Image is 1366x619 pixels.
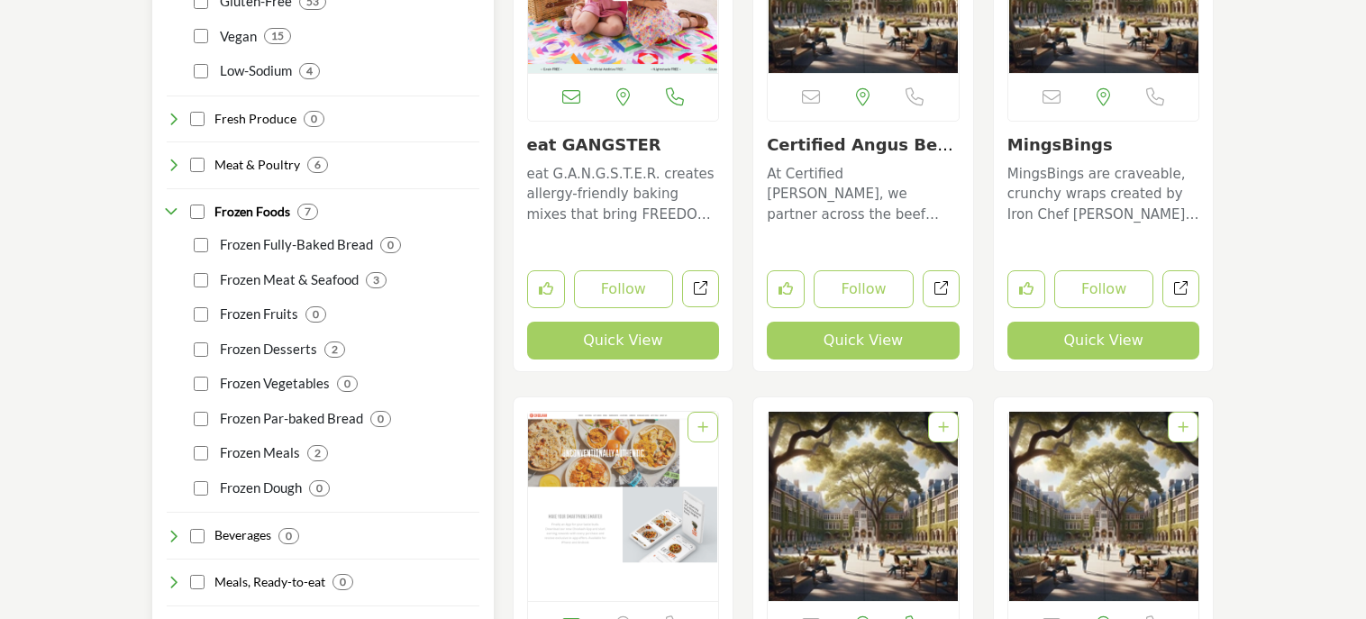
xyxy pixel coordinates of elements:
a: At Certified [PERSON_NAME], we partner across the beef community to provide chefs at colleges and... [767,159,960,225]
h3: eat GANGSTER [527,135,720,155]
b: 0 [344,378,351,390]
a: eat GANGSTER [527,135,661,154]
b: 0 [316,482,323,495]
p: Frozen Par-baked Bread [220,408,363,429]
button: Like listing [1007,270,1045,308]
button: Quick View [527,322,720,360]
a: Open Listing in new tab [1008,412,1199,601]
h4: Beverages: Quenching thirst with soft drinks, juices, and non-alcoholic beverages. [214,526,271,544]
p: Frozen Fruits: Berries, mango slices, and other fruit options. [220,304,298,324]
div: 0 Results For Fresh Produce [304,111,324,127]
b: 4 [306,65,313,77]
a: Certified Angus Beef... [767,135,953,174]
b: 0 [340,576,346,588]
b: 2 [314,447,321,460]
p: Frozen Meat & Seafood: Frozen cuts of meat and various types of seafood. [220,269,359,290]
button: Follow [574,270,674,308]
b: 0 [387,239,394,251]
div: 0 Results For Frozen Vegetables [337,376,358,392]
p: At Certified [PERSON_NAME], we partner across the beef community to provide chefs at colleges and... [767,164,960,225]
input: Select Beverages checkbox [190,529,205,543]
button: Quick View [767,322,960,360]
a: MingsBings [1007,135,1113,154]
p: Frozen Vegetables: Pre-packaged options like spinach, peas, and mixed vegetables. [220,373,330,394]
h4: Frozen Foods: Freezing the freshest of fruits, vegetables, and ready meals. [214,203,290,221]
b: 15 [271,30,284,42]
div: 2 Results For Frozen Meals [307,445,328,461]
a: eat G.A.N.G.S.T.E.R. creates allergy-friendly baking mixes that bring FREEDOM & JOY back to those... [527,159,720,225]
button: Follow [814,270,914,308]
a: MingsBings are craveable, crunchy wraps created by Iron Chef [PERSON_NAME]. The perfect handheld ... [1007,159,1200,225]
button: Like listing [527,270,565,308]
div: 15 Results For Vegan [264,28,291,44]
b: 6 [314,159,321,171]
img: Choolaah Indian BBQ [528,412,719,601]
button: Like listing [767,270,805,308]
b: 0 [286,530,292,542]
p: Frozen Dough [220,478,302,498]
div: 7 Results For Frozen Foods [297,204,318,220]
div: 0 Results For Frozen Fruits [305,306,326,323]
b: 2 [332,343,338,356]
div: 6 Results For Meat & Poultry [307,157,328,173]
h4: Meals, Ready-to-eat: Ready-to-eat Meals [214,573,325,591]
div: 0 Results For Beverages [278,528,299,544]
h4: Meat & Poultry: Providing diverse meats including chicken, beef, and pork. [214,156,300,174]
p: MingsBings are craveable, crunchy wraps created by Iron Chef [PERSON_NAME]. The perfect handheld ... [1007,164,1200,225]
input: Select Frozen Desserts checkbox [194,342,208,357]
a: Open certified-angus-beef in new tab [923,270,960,307]
input: Select Frozen Fully-Baked Bread checkbox [194,238,208,252]
b: 0 [313,308,319,321]
a: Open Listing in new tab [528,412,719,601]
a: Add To List [938,420,949,434]
img: SunButter, LLC [768,412,959,601]
h3: Certified Angus Beef [767,135,960,155]
h3: MingsBings [1007,135,1200,155]
p: Frozen Desserts: Ice cream, sorbet, and other sweet treats. [220,339,317,360]
button: Follow [1054,270,1154,308]
b: 7 [305,205,311,218]
p: eat G.A.N.G.S.T.E.R. creates allergy-friendly baking mixes that bring FREEDOM & JOY back to those... [527,164,720,225]
p: Low-Sodium: Products specifically designed to be low in salt. [220,60,292,81]
p: Frozen Meals: Pre-packaged meals like pizza, lasagna, and stir-fries. [220,442,300,463]
input: Select Frozen Par-baked Bread checkbox [194,412,208,426]
input: Select Frozen Meals checkbox [194,446,208,460]
a: Open Listing in new tab [768,412,959,601]
p: Frozen Fully-Baked Bread [220,234,373,255]
a: Open mingsbings in new tab [1162,270,1199,307]
input: Select Meals, Ready-to-eat checkbox [190,575,205,589]
p: Vegan: Plant-based products free of animal by-products. [220,26,257,47]
input: Select Fresh Produce checkbox [190,112,205,126]
div: 0 Results For Frozen Par-baked Bread [370,411,391,427]
input: Select Low-Sodium checkbox [194,64,208,78]
h4: Fresh Produce: Specializing in a range of fruits, vegetables, herbs, and organic produce. [214,110,296,128]
div: 0 Results For Frozen Dough [309,480,330,496]
a: Add To List [1178,420,1188,434]
b: 3 [373,274,379,287]
input: Select Vegan checkbox [194,29,208,43]
b: 0 [378,413,384,425]
div: 0 Results For Meals, Ready-to-eat [332,574,353,590]
img: Current Foods [1008,412,1199,601]
input: Select Meat & Poultry checkbox [190,158,205,172]
b: 0 [311,113,317,125]
div: 2 Results For Frozen Desserts [324,341,345,358]
input: Select Frozen Dough checkbox [194,481,208,496]
div: 0 Results For Frozen Fully-Baked Bread [380,237,401,253]
a: Add To List [697,420,708,434]
input: Select Frozen Foods checkbox [190,205,205,219]
a: Open eat-gangster in new tab [682,270,719,307]
button: Quick View [1007,322,1200,360]
input: Select Frozen Meat & Seafood checkbox [194,273,208,287]
input: Select Frozen Fruits checkbox [194,307,208,322]
input: Select Frozen Vegetables checkbox [194,377,208,391]
div: 3 Results For Frozen Meat & Seafood [366,272,387,288]
div: 4 Results For Low-Sodium [299,63,320,79]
